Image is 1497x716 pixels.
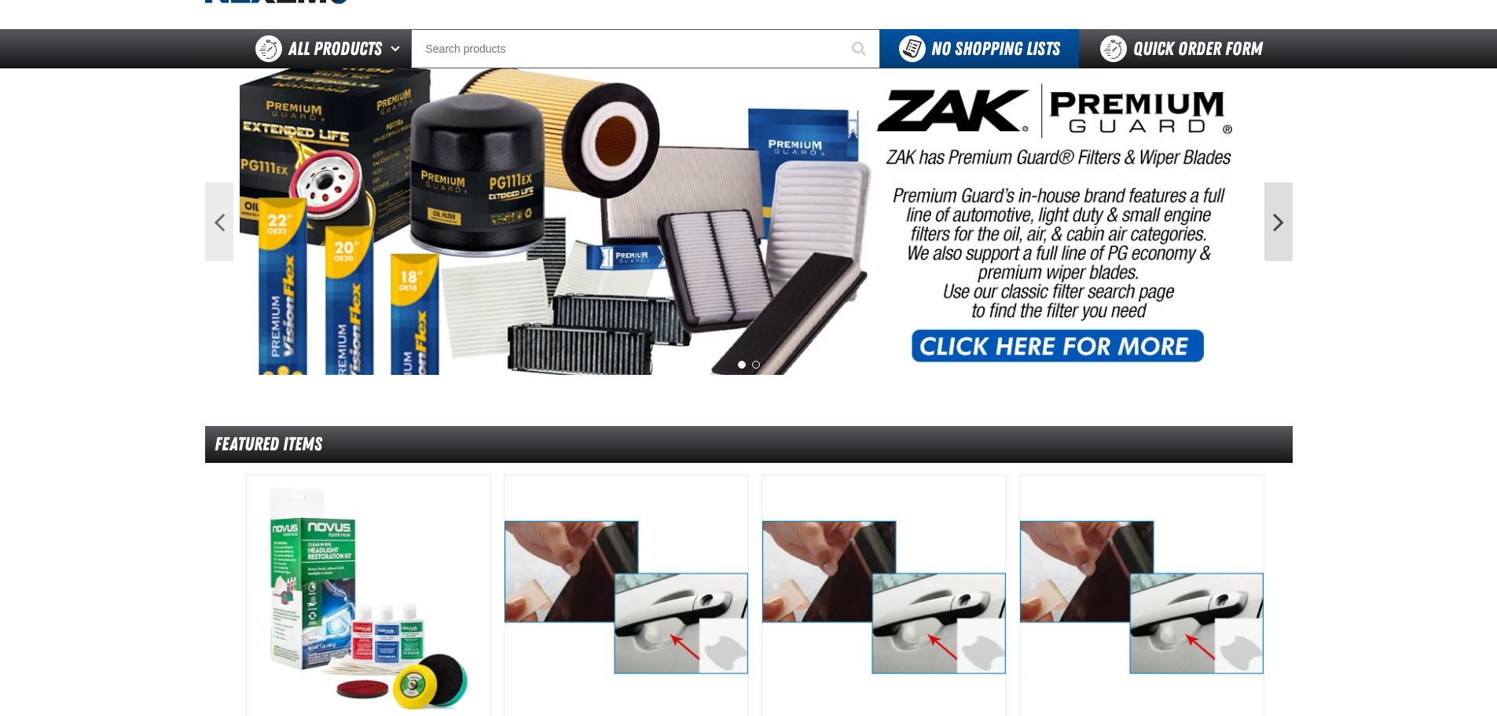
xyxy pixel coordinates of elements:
button: You do not have available Shopping Lists. Open to Create a New List [880,29,1079,68]
a: Quick Order Form [1079,29,1292,68]
span: No Shopping Lists [931,38,1060,60]
button: 1 of 2 [738,361,746,369]
div: Featured Items [205,426,1293,463]
button: 2 of 2 [752,361,760,369]
img: PG Filters & Wipers [240,68,1258,375]
button: Start Searching [841,29,880,68]
input: Search [411,29,880,68]
span: All Products [288,35,382,63]
button: Open All Products pages [385,29,411,68]
button: Next [1264,182,1293,261]
button: Previous [205,182,233,261]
